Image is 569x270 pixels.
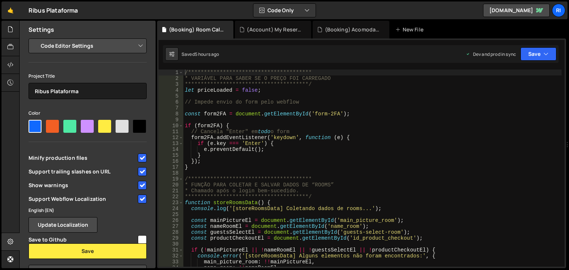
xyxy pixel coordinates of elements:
[159,99,183,105] div: 6
[159,152,183,158] div: 15
[159,170,183,176] div: 18
[159,206,183,212] div: 24
[29,195,137,203] span: Support Webflow Localization
[159,146,183,152] div: 14
[159,229,183,235] div: 28
[159,70,183,75] div: 1
[29,109,40,117] label: Color
[159,182,183,188] div: 20
[159,247,183,253] div: 31
[395,26,426,33] div: New File
[159,259,183,265] div: 33
[29,236,137,243] span: Save to Github
[29,243,147,259] button: Save
[483,4,550,17] a: [DOMAIN_NAME]
[159,135,183,141] div: 12
[159,105,183,111] div: 7
[29,72,55,80] label: Project Title
[159,223,183,229] div: 27
[159,111,183,117] div: 8
[552,4,565,17] a: Ri
[159,164,183,170] div: 17
[29,207,54,214] label: English (EN)
[159,117,183,123] div: 9
[159,253,183,259] div: 32
[1,1,20,19] a: 🤙
[253,4,316,17] button: Code Only
[182,51,219,57] div: Saved
[159,129,183,135] div: 11
[159,158,183,164] div: 16
[169,26,224,33] div: (Booking) Room Calendar.js
[195,51,219,57] div: 5 hours ago
[520,47,556,61] button: Save
[159,235,183,241] div: 29
[159,81,183,87] div: 3
[247,26,302,33] div: (Account) My Reservations.js
[29,182,137,189] span: Show warnings
[159,87,183,93] div: 4
[29,83,147,99] input: Project name
[159,200,183,206] div: 23
[325,26,380,33] div: (Booking) Acomodations.js
[159,194,183,200] div: 22
[29,154,137,162] span: Minify production files
[159,75,183,81] div: 2
[466,51,516,57] div: Dev and prod in sync
[29,6,78,15] div: Ribus Plataforma
[29,26,54,34] h2: Settings
[159,217,183,223] div: 26
[159,93,183,99] div: 5
[159,241,183,247] div: 30
[29,168,137,175] span: Support trailing slashes on URL
[159,176,183,182] div: 19
[159,123,183,129] div: 10
[159,188,183,194] div: 21
[159,141,183,146] div: 13
[29,217,97,233] button: Update Localization
[159,212,183,217] div: 25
